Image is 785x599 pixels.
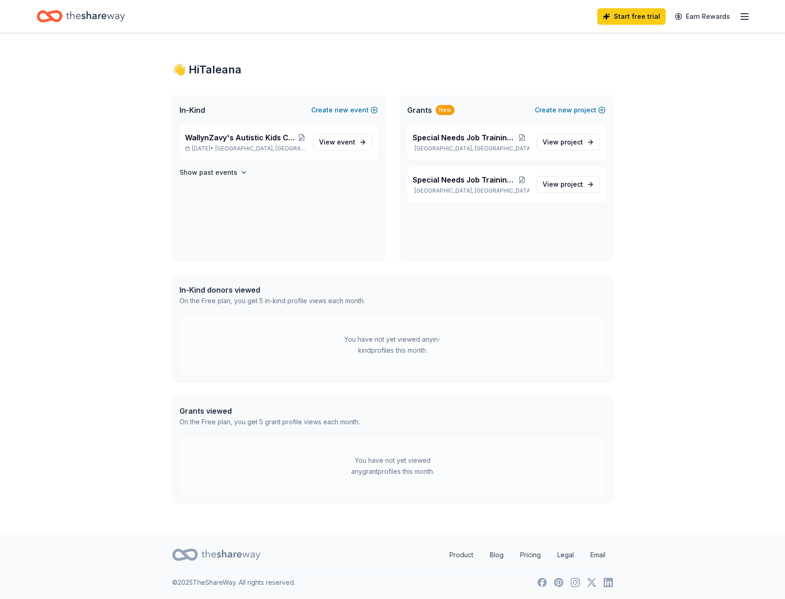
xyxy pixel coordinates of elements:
p: [GEOGRAPHIC_DATA], [GEOGRAPHIC_DATA] [413,187,529,194]
p: [DATE] • [185,145,306,152]
div: On the Free plan, you get 5 in-kind profile views each month. [179,295,365,306]
a: Pricing [513,546,548,564]
a: Product [442,546,481,564]
span: WallynZavy's Autistic Kids Can Do! 3rdnd Annual Gala Fundraiser [185,132,297,143]
p: [GEOGRAPHIC_DATA], [GEOGRAPHIC_DATA] [413,145,529,152]
span: Grants [407,105,432,116]
div: On the Free plan, you get 5 grant profile views each month. [179,416,360,427]
nav: quick links [442,546,613,564]
span: View [319,137,355,148]
span: new [335,105,348,116]
button: Show past events [179,167,247,178]
div: You have not yet viewed any in-kind profiles this month. [335,334,450,356]
span: project [561,180,583,188]
span: Special Needs Job Training Program [413,174,515,185]
a: Blog [482,546,511,564]
p: © 2025 TheShareWay. All rights reserved. [172,577,295,588]
div: 👋 Hi Taleana [172,62,613,77]
a: Start free trial [597,8,666,25]
h4: Show past events [179,167,237,178]
a: View event [313,134,372,150]
span: View [543,137,583,148]
div: Grants viewed [179,405,360,416]
span: new [558,105,572,116]
span: event [337,138,355,146]
a: Email [583,546,613,564]
div: In-Kind donors viewed [179,284,365,295]
span: Special Needs Job Training Program [413,132,515,143]
div: You have not yet viewed any grant profiles this month. [335,455,450,477]
a: View project [537,134,600,150]
span: [GEOGRAPHIC_DATA], [GEOGRAPHIC_DATA] [215,145,306,152]
span: In-Kind [179,105,205,116]
span: View [543,179,583,190]
div: New [436,105,454,115]
a: View project [537,176,600,193]
span: project [561,138,583,146]
button: Createnewevent [311,105,378,116]
a: Home [37,6,125,27]
a: Legal [550,546,581,564]
a: Earn Rewards [669,8,735,25]
button: Createnewproject [535,105,606,116]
